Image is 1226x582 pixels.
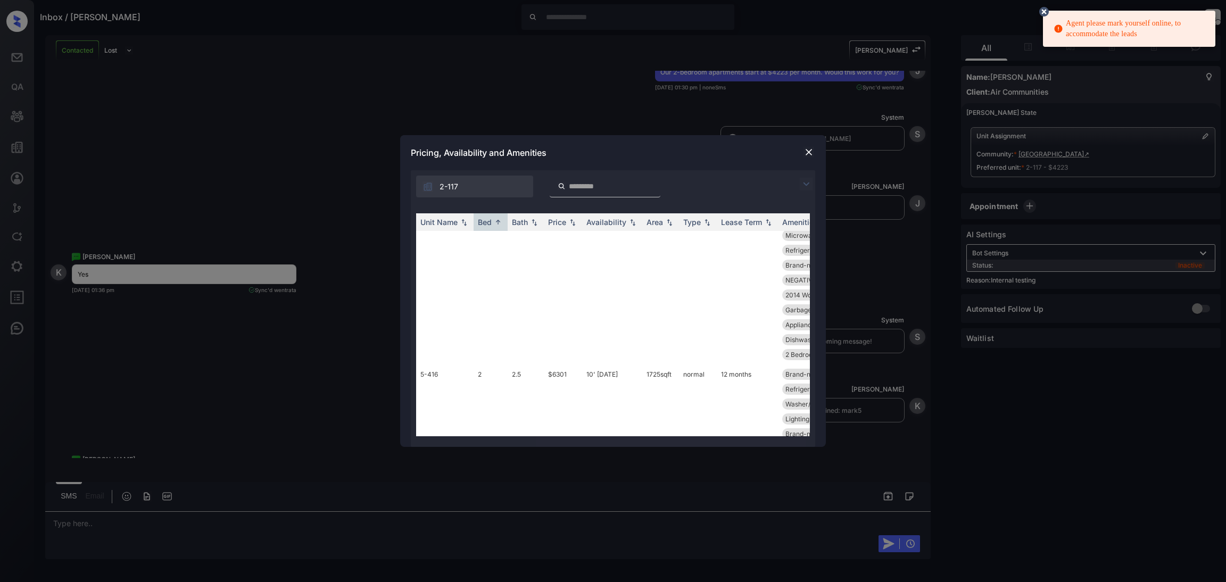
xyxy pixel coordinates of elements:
[721,218,762,227] div: Lease Term
[420,218,458,227] div: Unit Name
[785,246,836,254] span: Refrigerator Le...
[785,291,840,299] span: 2014 Wood Floor...
[785,231,819,239] span: Microwave
[567,219,578,226] img: sorting
[785,321,836,329] span: Appliances Stai...
[512,218,528,227] div: Bath
[529,219,540,226] img: sorting
[785,430,842,438] span: Brand-new Bathr...
[763,219,774,226] img: sorting
[548,218,566,227] div: Price
[803,147,814,157] img: close
[508,196,544,364] td: 2
[586,218,626,227] div: Availability
[785,385,836,393] span: Refrigerator Le...
[717,364,778,533] td: 12 months
[782,218,818,227] div: Amenities
[558,181,566,191] img: icon-zuma
[785,415,838,423] span: Lighting Recess...
[642,196,679,364] td: 1146 sqft
[679,364,717,533] td: normal
[664,219,675,226] img: sorting
[642,364,679,533] td: 1725 sqft
[400,135,826,170] div: Pricing, Availability and Amenities
[800,178,813,190] img: icon-zuma
[493,218,503,226] img: sorting
[582,196,642,364] td: 11' [DATE]
[785,400,840,408] span: Washer/Dryer Fr...
[702,219,713,226] img: sorting
[679,196,717,364] td: normal
[683,218,701,227] div: Type
[627,219,638,226] img: sorting
[785,276,841,284] span: NEGATIVE Noise ...
[647,218,663,227] div: Area
[785,306,841,314] span: Garbage disposa...
[478,218,492,227] div: Bed
[785,261,842,269] span: Brand-new Bathr...
[785,336,821,344] span: Dishwasher
[1054,14,1207,44] div: Agent please mark yourself online, to accommodate the leads
[508,364,544,533] td: 2.5
[717,196,778,364] td: 12 months
[423,181,433,192] img: icon-zuma
[785,351,833,359] span: 2 Bedroom K&B
[459,219,469,226] img: sorting
[474,196,508,364] td: 2
[582,364,642,533] td: 10' [DATE]
[544,364,582,533] td: $6301
[440,181,458,193] span: 2-117
[416,364,474,533] td: 5-416
[785,370,841,378] span: Brand-new Kitch...
[474,364,508,533] td: 2
[544,196,582,364] td: $4103
[416,196,474,364] td: 5-110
